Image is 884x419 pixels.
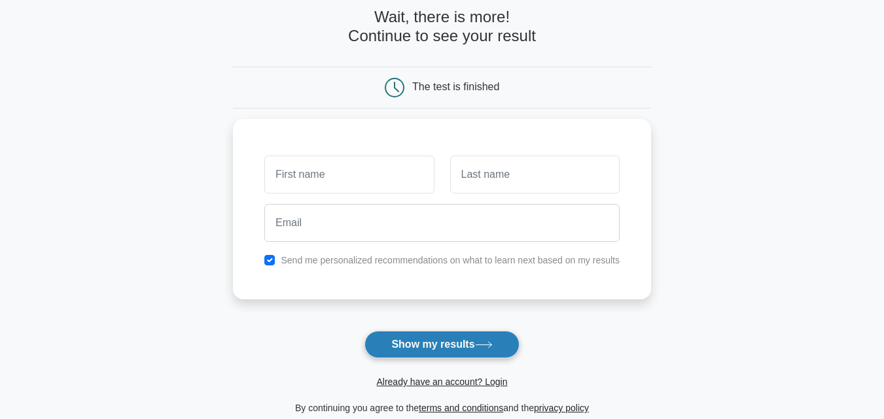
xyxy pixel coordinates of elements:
[233,8,651,46] h4: Wait, there is more! Continue to see your result
[264,204,620,242] input: Email
[281,255,620,265] label: Send me personalized recommendations on what to learn next based on my results
[534,403,589,413] a: privacy policy
[225,400,659,416] div: By continuing you agree to the and the
[264,156,434,193] input: First name
[376,377,507,387] a: Already have an account? Login
[364,331,519,358] button: Show my results
[412,81,499,92] div: The test is finished
[419,403,503,413] a: terms and conditions
[450,156,620,193] input: Last name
